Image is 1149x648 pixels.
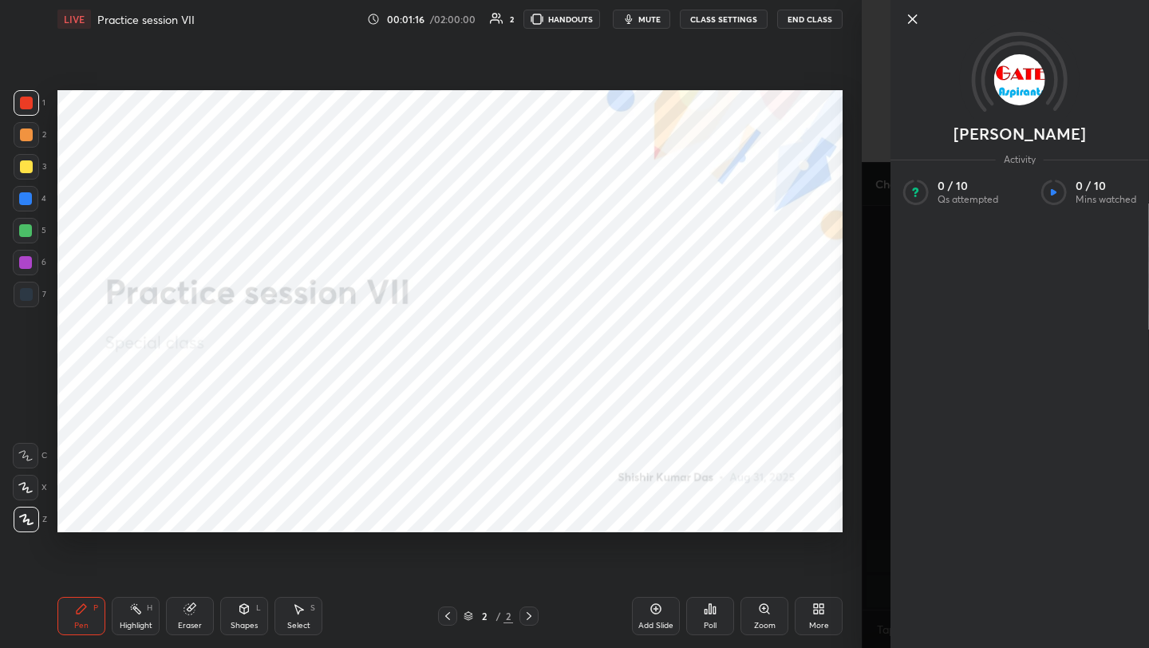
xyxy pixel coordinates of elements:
[97,12,195,27] h4: Practice session VII
[93,604,98,612] div: P
[496,611,500,621] div: /
[704,622,717,630] div: Poll
[14,90,45,116] div: 1
[287,622,310,630] div: Select
[178,622,202,630] div: Eraser
[809,622,829,630] div: More
[1076,179,1136,193] p: 0 / 10
[13,218,46,243] div: 5
[310,604,315,612] div: S
[1076,193,1136,206] p: Mins watched
[231,622,258,630] div: Shapes
[74,622,89,630] div: Pen
[510,15,514,23] div: 2
[777,10,843,29] button: End Class
[13,186,46,211] div: 4
[476,611,492,621] div: 2
[503,609,513,623] div: 2
[14,282,46,307] div: 7
[120,622,152,630] div: Highlight
[938,193,998,206] p: Qs attempted
[14,507,47,532] div: Z
[680,10,768,29] button: CLASS SETTINGS
[613,10,670,29] button: mute
[57,10,91,29] div: LIVE
[13,250,46,275] div: 6
[754,622,776,630] div: Zoom
[523,10,600,29] button: HANDOUTS
[938,179,998,193] p: 0 / 10
[14,154,46,180] div: 3
[996,153,1044,166] span: Activity
[147,604,152,612] div: H
[954,128,1086,140] p: [PERSON_NAME]
[256,604,261,612] div: L
[994,54,1045,105] img: ff03815f608341d89066af98ac2be853.jpg
[638,14,661,25] span: mute
[638,622,673,630] div: Add Slide
[13,475,47,500] div: X
[13,443,47,468] div: C
[14,122,46,148] div: 2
